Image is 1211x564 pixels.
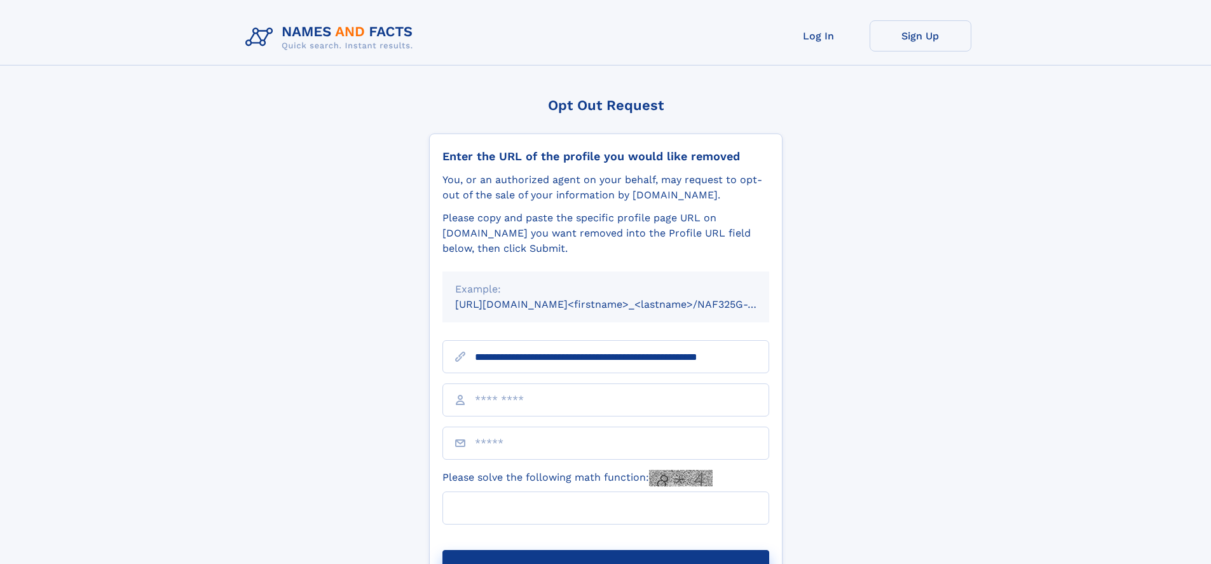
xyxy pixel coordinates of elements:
[442,172,769,203] div: You, or an authorized agent on your behalf, may request to opt-out of the sale of your informatio...
[240,20,423,55] img: Logo Names and Facts
[455,282,756,297] div: Example:
[429,97,783,113] div: Opt Out Request
[442,149,769,163] div: Enter the URL of the profile you would like removed
[768,20,870,52] a: Log In
[455,298,793,310] small: [URL][DOMAIN_NAME]<firstname>_<lastname>/NAF325G-xxxxxxxx
[442,470,713,486] label: Please solve the following math function:
[442,210,769,256] div: Please copy and paste the specific profile page URL on [DOMAIN_NAME] you want removed into the Pr...
[870,20,971,52] a: Sign Up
